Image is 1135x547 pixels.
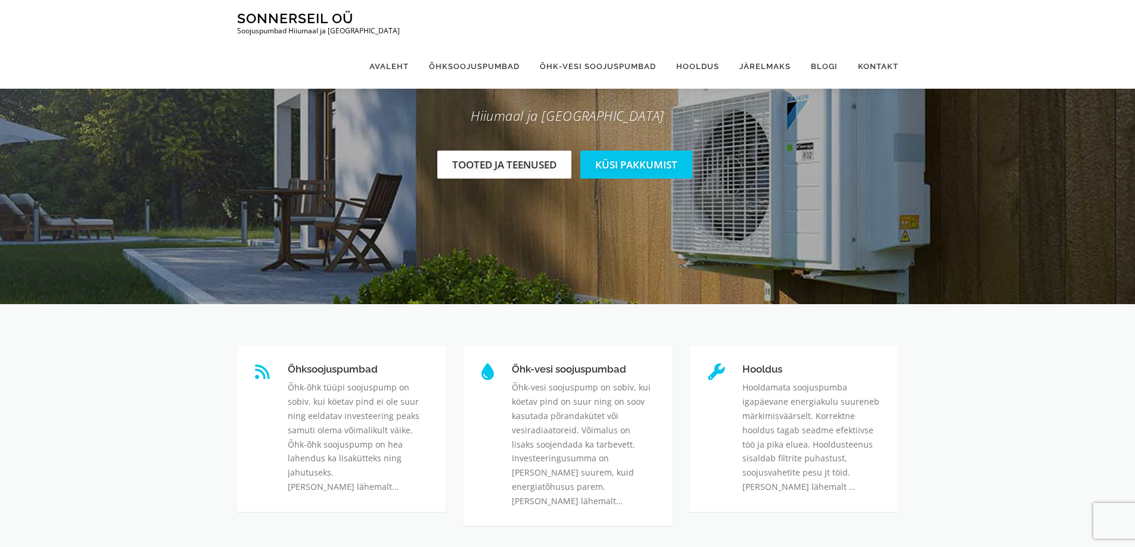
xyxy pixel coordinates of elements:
a: Hooldus [666,44,729,89]
a: Kontakt [848,44,898,89]
a: Blogi [801,44,848,89]
p: Soojuspumbad Hiiumaal ja [GEOGRAPHIC_DATA] [237,27,400,35]
p: Hiiumaal ja [GEOGRAPHIC_DATA] [228,105,907,127]
a: Küsi pakkumist [580,151,692,179]
a: Avaleht [359,44,419,89]
a: Tooted ja teenused [437,151,571,179]
a: Õhksoojuspumbad [419,44,530,89]
a: Sonnerseil OÜ [237,10,353,26]
a: Õhk-vesi soojuspumbad [530,44,666,89]
a: Järelmaks [729,44,801,89]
